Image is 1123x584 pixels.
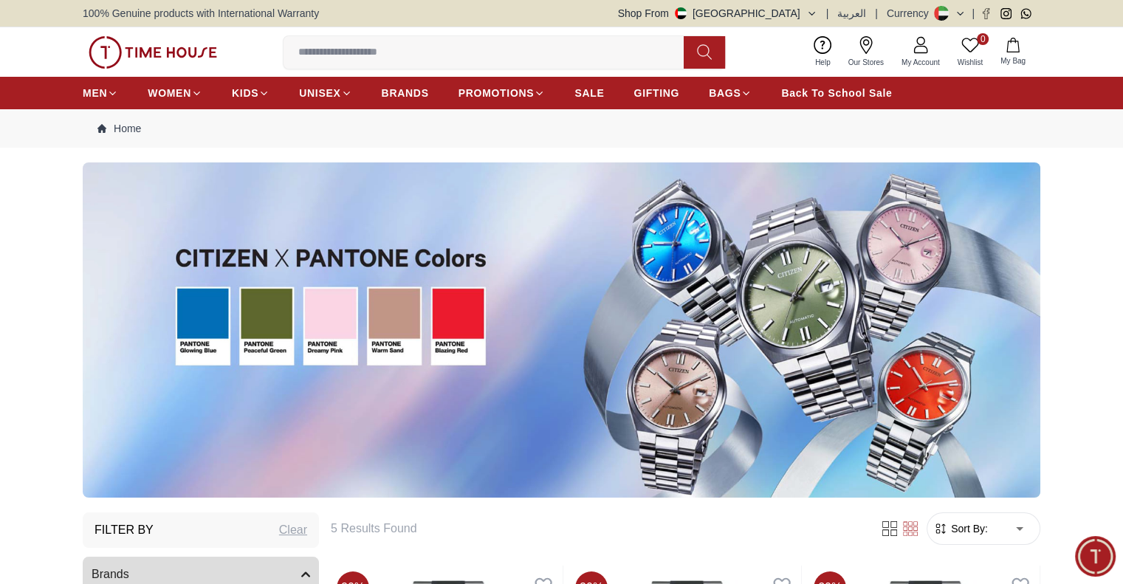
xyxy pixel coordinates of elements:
[837,6,866,21] button: العربية
[981,8,992,19] a: Facebook
[1075,536,1116,577] div: Chat Widget
[675,7,687,19] img: United Arab Emirates
[1000,8,1012,19] a: Instagram
[279,521,307,539] div: Clear
[459,80,546,106] a: PROMOTIONS
[995,55,1031,66] span: My Bag
[972,6,975,21] span: |
[11,11,41,41] em: Back
[148,86,191,100] span: WOMEN
[459,86,535,100] span: PROMOTIONS
[952,57,989,68] span: Wishlist
[299,86,340,100] span: UNISEX
[809,57,837,68] span: Help
[46,13,70,38] img: Profile picture of Time House Support
[92,566,129,583] span: Brands
[83,6,319,21] span: 100% Genuine products with International Warranty
[633,80,679,106] a: GIFTING
[1020,8,1031,19] a: Whatsapp
[331,520,862,537] h6: 5 Results Found
[806,33,839,71] a: Help
[781,86,892,100] span: Back To School Sale
[949,33,992,71] a: 0Wishlist
[83,80,118,106] a: MEN
[842,57,890,68] span: Our Stores
[781,80,892,106] a: Back To School Sale
[992,35,1034,69] button: My Bag
[95,521,154,539] h3: Filter By
[232,86,258,100] span: KIDS
[83,109,1040,148] nav: Breadcrumb
[84,236,98,252] em: Blush
[232,80,269,106] a: KIDS
[933,521,988,536] button: Sort By:
[574,86,604,100] span: SALE
[382,80,429,106] a: BRANDS
[875,6,878,21] span: |
[25,238,221,306] span: Hey there! Need help finding the perfect watch? I'm here if you have any questions or need a quic...
[709,86,741,100] span: BAGS
[887,6,935,21] div: Currency
[299,80,351,106] a: UNISEX
[633,86,679,100] span: GIFTING
[382,86,429,100] span: BRANDS
[83,86,107,100] span: MEN
[15,208,292,224] div: Time House Support
[948,521,988,536] span: Sort By:
[896,57,946,68] span: My Account
[196,300,235,310] span: 11:30 AM
[977,33,989,45] span: 0
[148,80,202,106] a: WOMEN
[574,80,604,106] a: SALE
[89,36,217,69] img: ...
[97,121,141,136] a: Home
[4,331,292,405] textarea: We are here to help you
[618,6,817,21] button: Shop From[GEOGRAPHIC_DATA]
[83,162,1040,498] img: ...
[839,33,893,71] a: Our Stores
[78,19,247,33] div: Time House Support
[826,6,829,21] span: |
[709,80,752,106] a: BAGS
